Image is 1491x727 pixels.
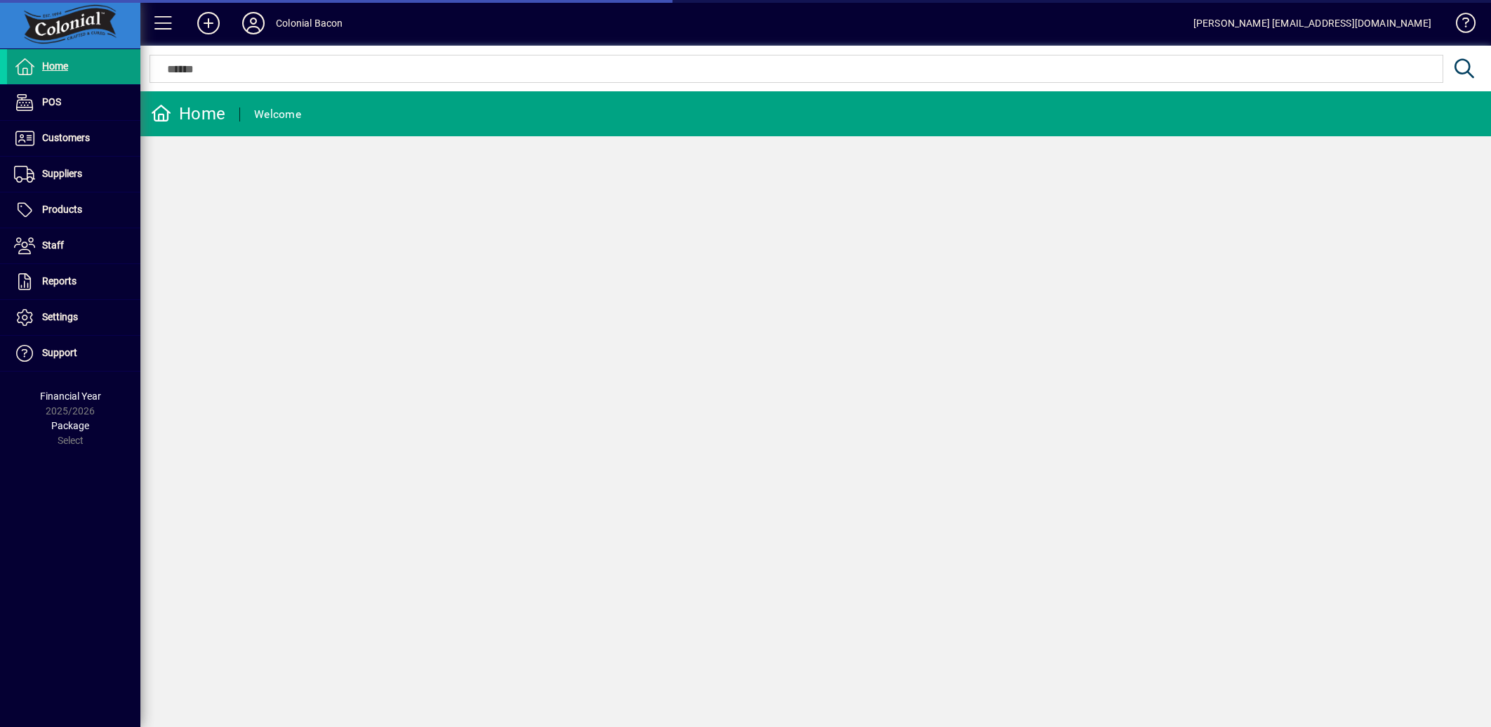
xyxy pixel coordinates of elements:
[42,311,78,322] span: Settings
[42,168,82,179] span: Suppliers
[42,204,82,215] span: Products
[7,300,140,335] a: Settings
[42,96,61,107] span: POS
[254,103,301,126] div: Welcome
[42,275,77,287] span: Reports
[7,336,140,371] a: Support
[51,420,89,431] span: Package
[7,228,140,263] a: Staff
[7,264,140,299] a: Reports
[1445,3,1473,48] a: Knowledge Base
[42,240,64,251] span: Staff
[7,157,140,192] a: Suppliers
[40,391,101,402] span: Financial Year
[42,132,90,143] span: Customers
[231,11,276,36] button: Profile
[7,192,140,228] a: Products
[42,347,77,358] span: Support
[7,85,140,120] a: POS
[276,12,343,34] div: Colonial Bacon
[186,11,231,36] button: Add
[1193,12,1431,34] div: [PERSON_NAME] [EMAIL_ADDRESS][DOMAIN_NAME]
[7,121,140,156] a: Customers
[42,60,68,72] span: Home
[151,103,225,125] div: Home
